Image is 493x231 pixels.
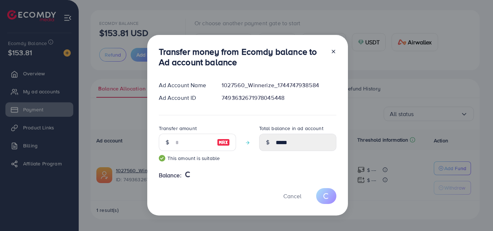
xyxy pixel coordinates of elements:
div: 7493632671978045448 [216,94,342,102]
img: guide [159,155,165,161]
div: Ad Account Name [153,81,216,89]
label: Total balance in ad account [259,125,323,132]
h3: Transfer money from Ecomdy balance to Ad account balance [159,46,325,67]
img: image [217,138,230,147]
div: 1027560_Winnerize_1744747938584 [216,81,342,89]
iframe: Chat [462,199,488,226]
small: This amount is suitable [159,155,236,162]
label: Transfer amount [159,125,197,132]
span: Cancel [283,192,301,200]
div: Ad Account ID [153,94,216,102]
button: Cancel [274,188,310,204]
span: Balance: [159,171,182,179]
